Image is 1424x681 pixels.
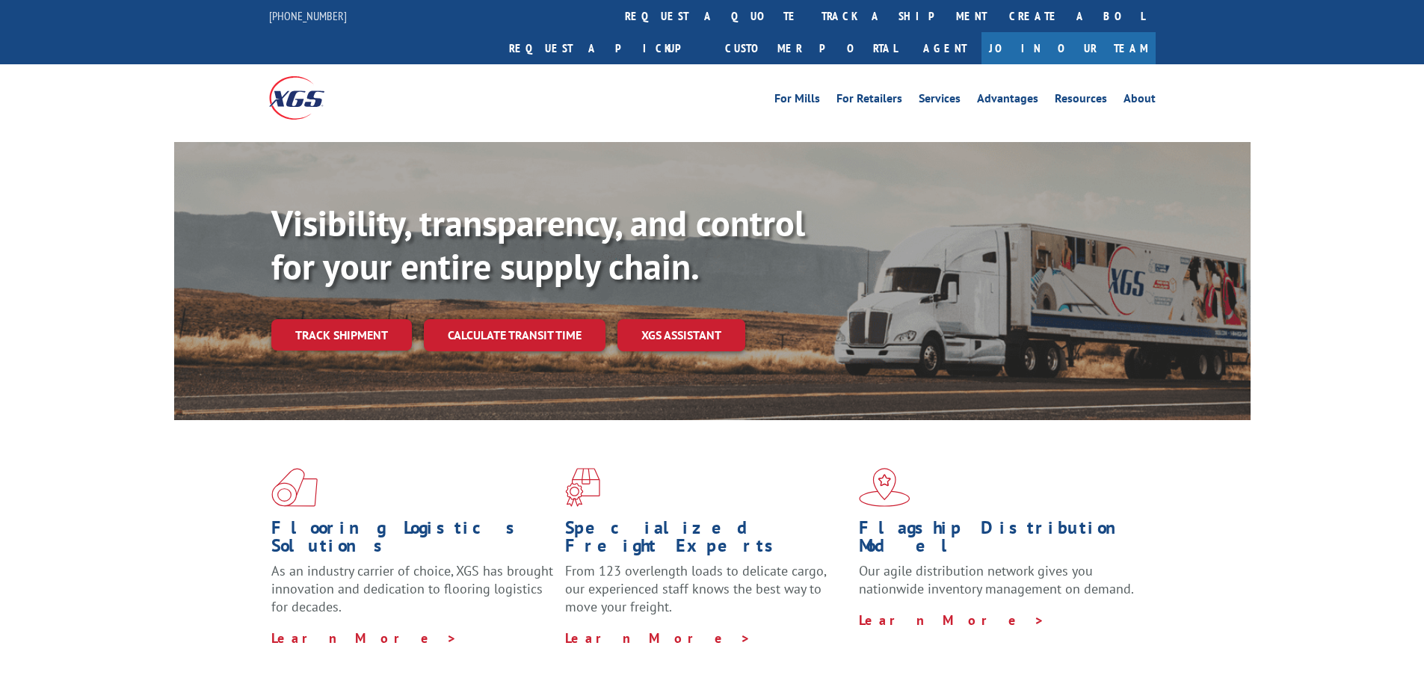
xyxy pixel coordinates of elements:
span: As an industry carrier of choice, XGS has brought innovation and dedication to flooring logistics... [271,562,553,615]
a: Resources [1055,93,1107,109]
a: For Mills [774,93,820,109]
img: xgs-icon-total-supply-chain-intelligence-red [271,468,318,507]
a: Learn More > [859,611,1045,629]
a: Services [919,93,961,109]
img: xgs-icon-focused-on-flooring-red [565,468,600,507]
a: Request a pickup [498,32,714,64]
h1: Flagship Distribution Model [859,519,1141,562]
a: Learn More > [271,629,457,647]
a: Learn More > [565,629,751,647]
a: [PHONE_NUMBER] [269,8,347,23]
p: From 123 overlength loads to delicate cargo, our experienced staff knows the best way to move you... [565,562,848,629]
a: For Retailers [836,93,902,109]
img: xgs-icon-flagship-distribution-model-red [859,468,910,507]
a: Calculate transit time [424,319,605,351]
a: Customer Portal [714,32,908,64]
a: Advantages [977,93,1038,109]
h1: Flooring Logistics Solutions [271,519,554,562]
b: Visibility, transparency, and control for your entire supply chain. [271,200,805,289]
a: Track shipment [271,319,412,351]
span: Our agile distribution network gives you nationwide inventory management on demand. [859,562,1134,597]
a: Agent [908,32,981,64]
a: XGS ASSISTANT [617,319,745,351]
h1: Specialized Freight Experts [565,519,848,562]
a: Join Our Team [981,32,1156,64]
a: About [1124,93,1156,109]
